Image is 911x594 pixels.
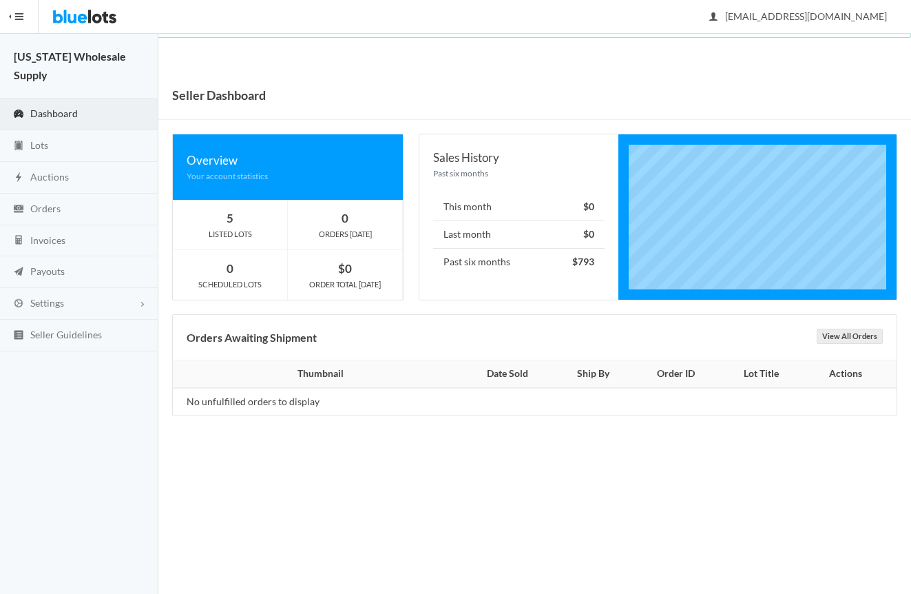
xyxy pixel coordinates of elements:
[30,171,69,183] span: Auctions
[12,234,25,247] ion-icon: calculator
[583,201,594,212] strong: $0
[30,107,78,119] span: Dashboard
[433,248,605,276] li: Past six months
[30,329,102,340] span: Seller Guidelines
[554,360,632,388] th: Ship By
[710,10,887,22] span: [EMAIL_ADDRESS][DOMAIN_NAME]
[433,167,605,180] div: Past six months
[338,261,352,276] strong: $0
[12,298,25,311] ion-icon: cog
[433,221,605,249] li: Last month
[12,329,25,342] ion-icon: list box
[30,265,65,277] span: Payouts
[803,360,897,388] th: Actions
[14,50,126,81] strong: [US_STATE] Wholesale Supply
[12,172,25,185] ion-icon: flash
[12,108,25,121] ion-icon: speedometer
[433,194,605,221] li: This month
[572,256,594,267] strong: $793
[342,211,348,225] strong: 0
[173,388,461,416] td: No unfulfilled orders to display
[30,139,48,151] span: Lots
[583,228,594,240] strong: $0
[12,140,25,153] ion-icon: clipboard
[187,170,389,183] div: Your account statistics
[30,234,65,246] span: Invoices
[227,261,233,276] strong: 0
[433,148,605,167] div: Sales History
[227,211,233,225] strong: 5
[187,331,317,344] b: Orders Awaiting Shipment
[30,203,61,214] span: Orders
[12,203,25,216] ion-icon: cash
[706,11,720,24] ion-icon: person
[187,151,389,170] div: Overview
[817,329,883,344] a: View All Orders
[173,278,287,291] div: SCHEDULED LOTS
[173,228,287,240] div: LISTED LOTS
[720,360,802,388] th: Lot Title
[632,360,720,388] th: Order ID
[172,85,266,105] h1: Seller Dashboard
[30,297,64,309] span: Settings
[461,360,554,388] th: Date Sold
[288,278,402,291] div: ORDER TOTAL [DATE]
[173,360,461,388] th: Thumbnail
[12,266,25,279] ion-icon: paper plane
[288,228,402,240] div: ORDERS [DATE]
